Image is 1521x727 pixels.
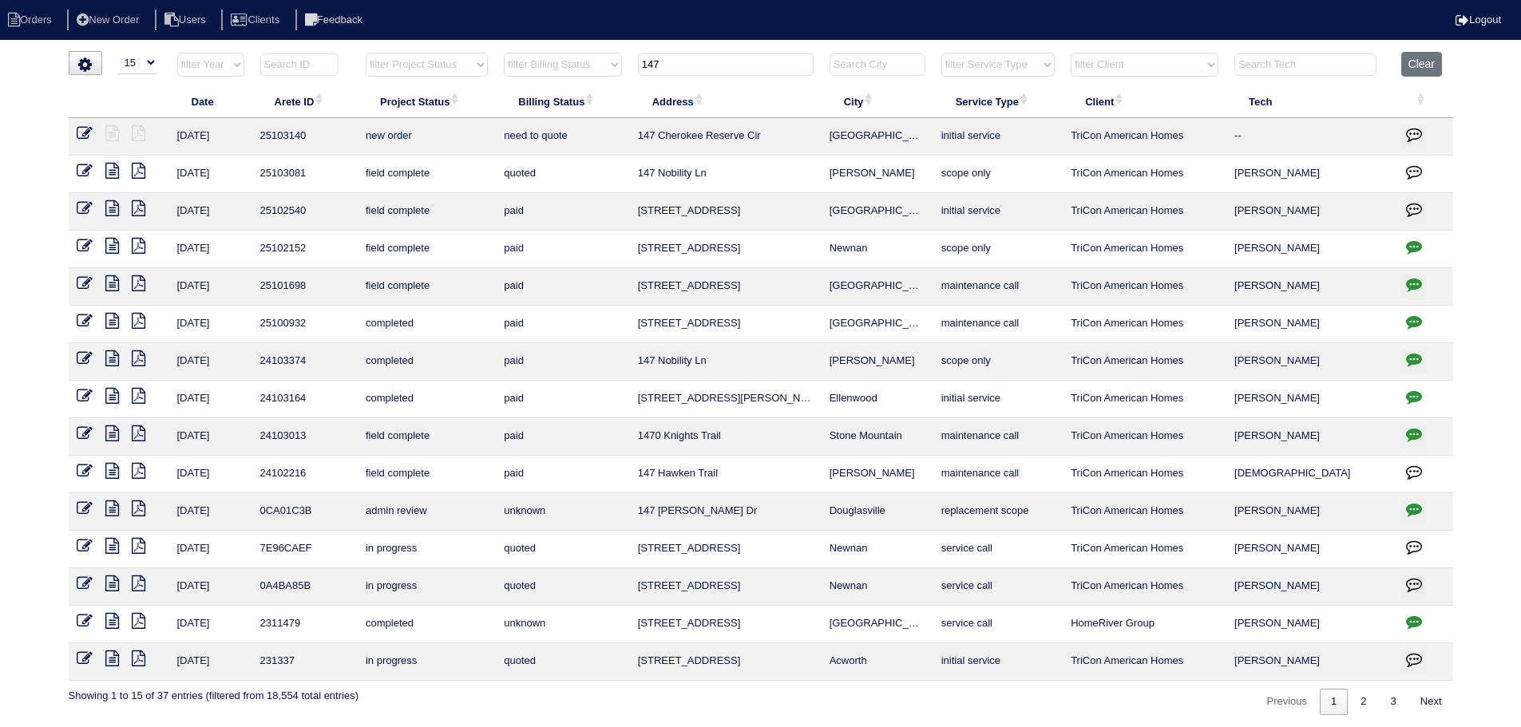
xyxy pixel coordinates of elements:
[221,10,292,31] li: Clients
[1226,493,1393,531] td: [PERSON_NAME]
[496,493,629,531] td: unknown
[252,343,358,381] td: 24103374
[1063,85,1226,118] th: Client: activate to sort column ascending
[822,606,933,643] td: [GEOGRAPHIC_DATA]
[1226,568,1393,606] td: [PERSON_NAME]
[1063,156,1226,193] td: TriCon American Homes
[822,568,933,606] td: Newnan
[358,306,496,343] td: completed
[630,568,822,606] td: [STREET_ADDRESS]
[630,268,822,306] td: [STREET_ADDRESS]
[496,156,629,193] td: quoted
[1226,85,1393,118] th: Tech
[496,643,629,681] td: quoted
[169,156,252,193] td: [DATE]
[295,10,375,31] li: Feedback
[1456,14,1501,26] a: Logout
[630,118,822,156] td: 147 Cherokee Reserve Cir
[1255,689,1318,715] a: Previous
[630,231,822,268] td: [STREET_ADDRESS]
[252,85,358,118] th: Arete ID: activate to sort column ascending
[1234,53,1376,76] input: Search Tech
[155,14,219,26] a: Users
[169,193,252,231] td: [DATE]
[155,10,219,31] li: Users
[358,568,496,606] td: in progress
[169,531,252,568] td: [DATE]
[169,231,252,268] td: [DATE]
[358,231,496,268] td: field complete
[69,681,358,703] div: Showing 1 to 15 of 37 entries (filtered from 18,554 total entries)
[630,643,822,681] td: [STREET_ADDRESS]
[822,156,933,193] td: [PERSON_NAME]
[496,381,629,418] td: paid
[933,606,1063,643] td: service call
[496,456,629,493] td: paid
[169,343,252,381] td: [DATE]
[630,85,822,118] th: Address: activate to sort column ascending
[1226,381,1393,418] td: [PERSON_NAME]
[496,531,629,568] td: quoted
[496,118,629,156] td: need to quote
[933,381,1063,418] td: initial service
[358,118,496,156] td: new order
[822,268,933,306] td: [GEOGRAPHIC_DATA]
[933,156,1063,193] td: scope only
[496,568,629,606] td: quoted
[630,456,822,493] td: 147 Hawken Trail
[252,493,358,531] td: 0CA01C3B
[1380,689,1408,715] a: 3
[358,643,496,681] td: in progress
[496,85,629,118] th: Billing Status: activate to sort column ascending
[169,643,252,681] td: [DATE]
[630,418,822,456] td: 1470 Knights Trail
[1320,689,1348,715] a: 1
[496,268,629,306] td: paid
[1063,343,1226,381] td: TriCon American Homes
[933,343,1063,381] td: scope only
[822,343,933,381] td: [PERSON_NAME]
[822,231,933,268] td: Newnan
[169,568,252,606] td: [DATE]
[638,53,814,76] input: Search Address
[630,493,822,531] td: 147 [PERSON_NAME] Dr
[1226,306,1393,343] td: [PERSON_NAME]
[260,53,339,76] input: Search ID
[358,193,496,231] td: field complete
[1226,418,1393,456] td: [PERSON_NAME]
[252,418,358,456] td: 24103013
[252,156,358,193] td: 25103081
[67,10,152,31] li: New Order
[358,85,496,118] th: Project Status: activate to sort column ascending
[496,418,629,456] td: paid
[252,568,358,606] td: 0A4BA85B
[252,268,358,306] td: 25101698
[358,381,496,418] td: completed
[1401,52,1442,77] button: Clear
[1063,231,1226,268] td: TriCon American Homes
[1226,118,1393,156] td: --
[1063,306,1226,343] td: TriCon American Homes
[1226,456,1393,493] td: [DEMOGRAPHIC_DATA]
[252,531,358,568] td: 7E96CAEF
[933,418,1063,456] td: maintenance call
[252,606,358,643] td: 2311479
[67,14,152,26] a: New Order
[1226,606,1393,643] td: [PERSON_NAME]
[252,456,358,493] td: 24102216
[830,53,925,76] input: Search City
[169,606,252,643] td: [DATE]
[252,118,358,156] td: 25103140
[1063,606,1226,643] td: HomeRiver Group
[1226,343,1393,381] td: [PERSON_NAME]
[496,343,629,381] td: paid
[822,531,933,568] td: Newnan
[630,531,822,568] td: [STREET_ADDRESS]
[358,606,496,643] td: completed
[169,418,252,456] td: [DATE]
[169,85,252,118] th: Date
[822,85,933,118] th: City: activate to sort column ascending
[1063,643,1226,681] td: TriCon American Homes
[822,643,933,681] td: Acworth
[933,531,1063,568] td: service call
